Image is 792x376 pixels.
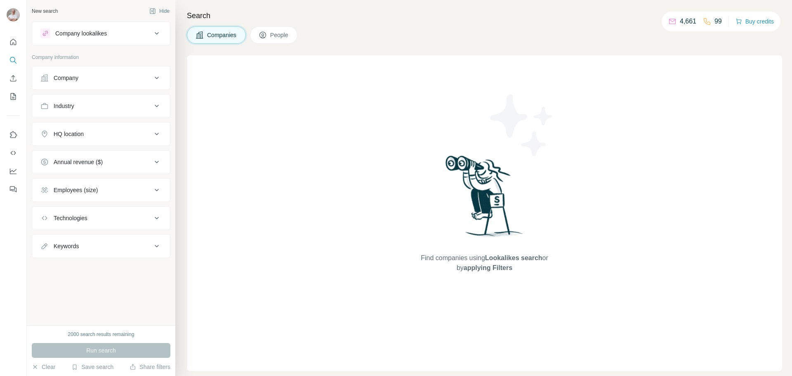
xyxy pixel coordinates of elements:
[7,89,20,104] button: My lists
[144,5,175,17] button: Hide
[54,102,74,110] div: Industry
[32,208,170,228] button: Technologies
[680,16,696,26] p: 4,661
[442,153,528,245] img: Surfe Illustration - Woman searching with binoculars
[207,31,237,39] span: Companies
[464,264,512,271] span: applying Filters
[71,363,113,371] button: Save search
[187,10,782,21] h4: Search
[270,31,289,39] span: People
[54,158,103,166] div: Annual revenue ($)
[54,74,78,82] div: Company
[32,96,170,116] button: Industry
[54,214,87,222] div: Technologies
[7,71,20,86] button: Enrich CSV
[7,35,20,49] button: Quick start
[7,182,20,197] button: Feedback
[7,53,20,68] button: Search
[32,152,170,172] button: Annual revenue ($)
[130,363,170,371] button: Share filters
[32,7,58,15] div: New search
[485,254,542,261] span: Lookalikes search
[7,164,20,179] button: Dashboard
[7,127,20,142] button: Use Surfe on LinkedIn
[735,16,774,27] button: Buy credits
[32,54,170,61] p: Company information
[32,236,170,256] button: Keywords
[7,146,20,160] button: Use Surfe API
[54,242,79,250] div: Keywords
[32,23,170,43] button: Company lookalikes
[32,180,170,200] button: Employees (size)
[714,16,722,26] p: 99
[32,68,170,88] button: Company
[32,124,170,144] button: HQ location
[7,8,20,21] img: Avatar
[32,363,55,371] button: Clear
[54,186,98,194] div: Employees (size)
[418,253,550,273] span: Find companies using or by
[54,130,84,138] div: HQ location
[68,331,134,338] div: 2000 search results remaining
[55,29,107,38] div: Company lookalikes
[485,88,559,162] img: Surfe Illustration - Stars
